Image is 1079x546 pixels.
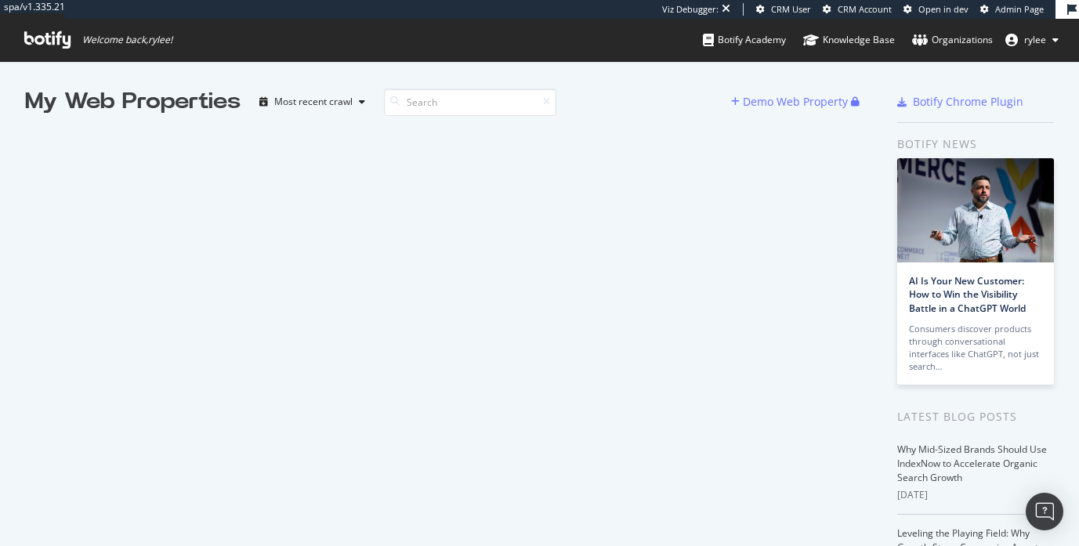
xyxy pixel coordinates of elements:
[662,3,719,16] div: Viz Debugger:
[756,3,811,16] a: CRM User
[771,3,811,15] span: CRM User
[897,94,1023,110] a: Botify Chrome Plugin
[703,32,786,48] div: Botify Academy
[823,3,892,16] a: CRM Account
[803,32,895,48] div: Knowledge Base
[803,19,895,61] a: Knowledge Base
[993,27,1071,52] button: rylee
[703,19,786,61] a: Botify Academy
[838,3,892,15] span: CRM Account
[912,32,993,48] div: Organizations
[253,89,371,114] button: Most recent crawl
[995,3,1044,15] span: Admin Page
[274,97,353,107] div: Most recent crawl
[897,488,1054,502] div: [DATE]
[82,34,172,46] span: Welcome back, rylee !
[743,94,848,110] div: Demo Web Property
[909,323,1042,373] div: Consumers discover products through conversational interfaces like ChatGPT, not just search…
[897,408,1054,425] div: Latest Blog Posts
[912,19,993,61] a: Organizations
[897,443,1047,484] a: Why Mid-Sized Brands Should Use IndexNow to Accelerate Organic Search Growth
[25,86,241,118] div: My Web Properties
[903,3,969,16] a: Open in dev
[1024,33,1046,46] span: rylee
[384,89,556,116] input: Search
[731,89,851,114] button: Demo Web Property
[1026,493,1063,530] div: Open Intercom Messenger
[731,95,851,108] a: Demo Web Property
[913,94,1023,110] div: Botify Chrome Plugin
[897,158,1054,262] img: AI Is Your New Customer: How to Win the Visibility Battle in a ChatGPT World
[897,136,1054,153] div: Botify news
[918,3,969,15] span: Open in dev
[980,3,1044,16] a: Admin Page
[909,274,1026,314] a: AI Is Your New Customer: How to Win the Visibility Battle in a ChatGPT World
